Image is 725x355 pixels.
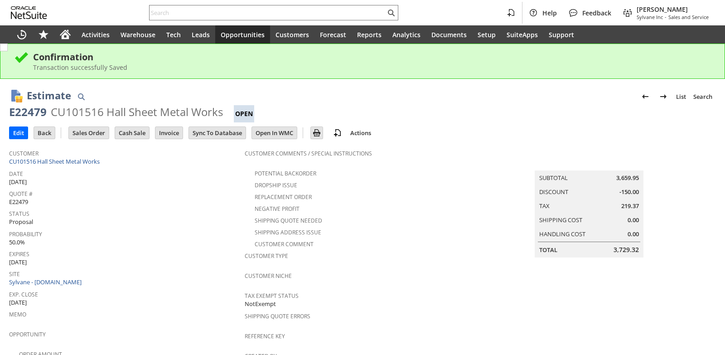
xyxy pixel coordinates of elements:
span: Reports [357,30,382,39]
a: Customers [270,25,314,44]
span: Leads [192,30,210,39]
a: Total [539,246,557,254]
a: Analytics [387,25,426,44]
a: Subtotal [539,174,568,182]
a: Negative Profit [255,205,300,213]
caption: Summary [535,156,643,170]
svg: Recent Records [16,29,27,40]
img: add-record.svg [332,127,343,138]
a: Setup [472,25,501,44]
a: Exp. Close [9,291,38,298]
span: E22479 [9,198,28,206]
a: Shipping Cost [539,216,582,224]
a: Date [9,170,23,178]
a: Tech [161,25,186,44]
span: Opportunities [221,30,265,39]
a: Activities [76,25,115,44]
input: Search [150,7,386,18]
span: Analytics [392,30,420,39]
a: Handling Cost [539,230,585,238]
a: CU101516 Hall Sheet Metal Works [9,157,102,165]
span: Tech [166,30,181,39]
span: Documents [431,30,467,39]
a: Documents [426,25,472,44]
a: Leads [186,25,215,44]
span: SuiteApps [507,30,538,39]
input: Back [34,127,55,139]
a: Dropship Issue [255,181,297,189]
a: Status [9,210,29,218]
span: 50.0% [9,238,25,247]
a: Sylvane - [DOMAIN_NAME] [9,278,84,286]
span: Help [542,9,557,17]
a: Customer Type [245,252,288,260]
a: Reports [352,25,387,44]
span: 0.00 [628,216,639,224]
svg: logo [11,6,47,19]
span: NotExempt [245,300,276,308]
span: 0.00 [628,230,639,238]
div: Open [234,105,254,122]
a: Potential Backorder [255,170,316,177]
span: [DATE] [9,178,27,186]
a: Forecast [314,25,352,44]
a: Shipping Quote Errors [245,312,310,320]
div: E22479 [9,105,47,119]
input: Edit [10,127,28,139]
a: Customer Niche [245,272,292,280]
input: Sales Order [69,127,109,139]
a: Memo [9,311,26,318]
svg: Shortcuts [38,29,49,40]
a: Site [9,270,20,278]
a: Tax Exempt Status [245,292,299,300]
input: Print [311,127,323,139]
a: Customer Comments / Special Instructions [245,150,372,157]
span: Forecast [320,30,346,39]
span: Sales and Service [668,14,709,20]
img: Previous [640,91,651,102]
a: Customer Comment [255,240,314,248]
a: Opportunity [9,331,46,338]
a: Discount [539,188,568,196]
span: Warehouse [121,30,155,39]
a: Search [690,89,716,104]
img: Quick Find [76,91,87,102]
span: Sylvane Inc [637,14,663,20]
span: Support [549,30,574,39]
a: Expires [9,250,29,258]
span: Activities [82,30,110,39]
span: [DATE] [9,258,27,267]
input: Cash Sale [115,127,149,139]
span: Feedback [582,9,611,17]
a: Shipping Quote Needed [255,217,322,224]
input: Sync To Database [189,127,246,139]
a: Replacement Order [255,193,312,201]
span: -150.00 [619,188,639,196]
a: Shipping Address Issue [255,229,321,236]
span: 3,729.32 [614,245,639,254]
span: 219.37 [621,202,639,210]
a: Actions [347,129,375,137]
span: Setup [478,30,496,39]
a: Home [54,25,76,44]
div: Transaction successfully Saved [33,63,711,72]
h1: Estimate [27,88,71,103]
a: Warehouse [115,25,161,44]
span: - [665,14,667,20]
span: [PERSON_NAME] [637,5,709,14]
svg: Home [60,29,71,40]
img: Print [311,127,322,138]
svg: Search [386,7,396,18]
div: Shortcuts [33,25,54,44]
a: Tax [539,202,550,210]
span: [DATE] [9,298,27,307]
a: Customer [9,150,39,157]
a: Support [543,25,580,44]
img: Next [658,91,669,102]
a: Reference Key [245,332,285,340]
div: CU101516 Hall Sheet Metal Works [51,105,223,119]
a: Recent Records [11,25,33,44]
a: Quote # [9,190,33,198]
span: Customers [275,30,309,39]
span: Proposal [9,218,33,226]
